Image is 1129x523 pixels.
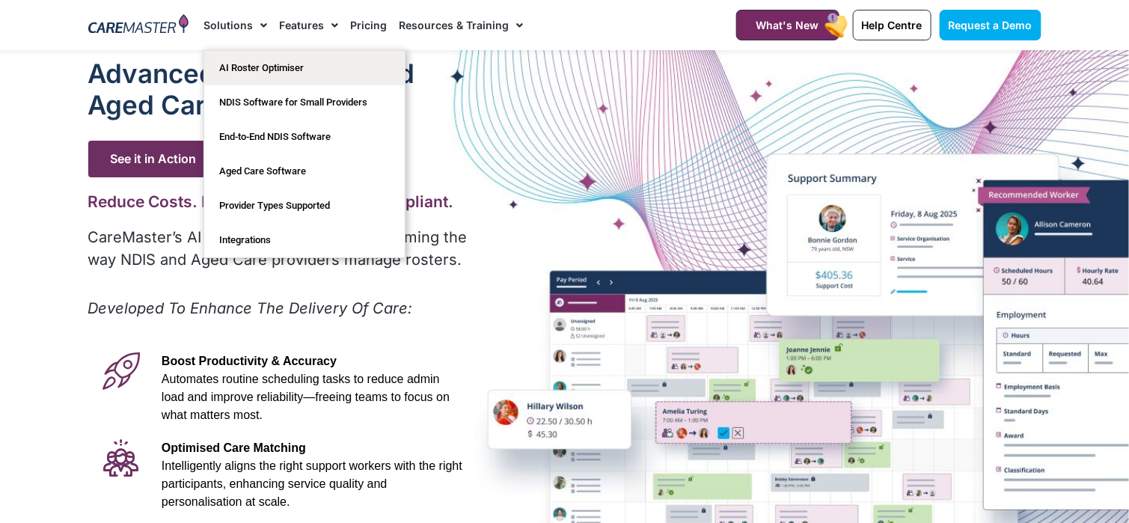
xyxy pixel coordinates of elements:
[88,299,413,317] em: Developed To Enhance The Delivery Of Care:
[756,19,819,31] span: What's New
[736,10,839,40] a: What's New
[204,85,405,120] a: NDIS Software for Small Providers
[949,19,1032,31] span: Request a Demo
[853,10,931,40] a: Help Centre
[162,355,337,367] span: Boost Productivity & Accuracy
[862,19,923,31] span: Help Centre
[88,58,471,120] h1: Advanced Al for NDIS and Aged Care Rostering
[88,226,471,271] p: CareMaster’s AI Roster Optimiser is transforming the way NDIS and Aged Care providers manage rost...
[88,192,471,211] h2: Reduce Costs. Boost Efficiency. Stay Compliant.
[204,50,406,258] ul: Solutions
[940,10,1041,40] a: Request a Demo
[162,459,462,508] span: Intelligently aligns the right support workers with the right participants, enhancing service qua...
[204,189,405,223] a: Provider Types Supported
[204,154,405,189] a: Aged Care Software
[204,120,405,154] a: End-to-End NDIS Software
[204,223,405,257] a: Integrations
[88,14,189,37] img: CareMaster Logo
[88,141,243,177] span: See it in Action
[162,441,306,454] span: Optimised Care Matching
[204,51,405,85] a: AI Roster Optimiser
[162,373,450,421] span: Automates routine scheduling tasks to reduce admin load and improve reliability—freeing teams to ...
